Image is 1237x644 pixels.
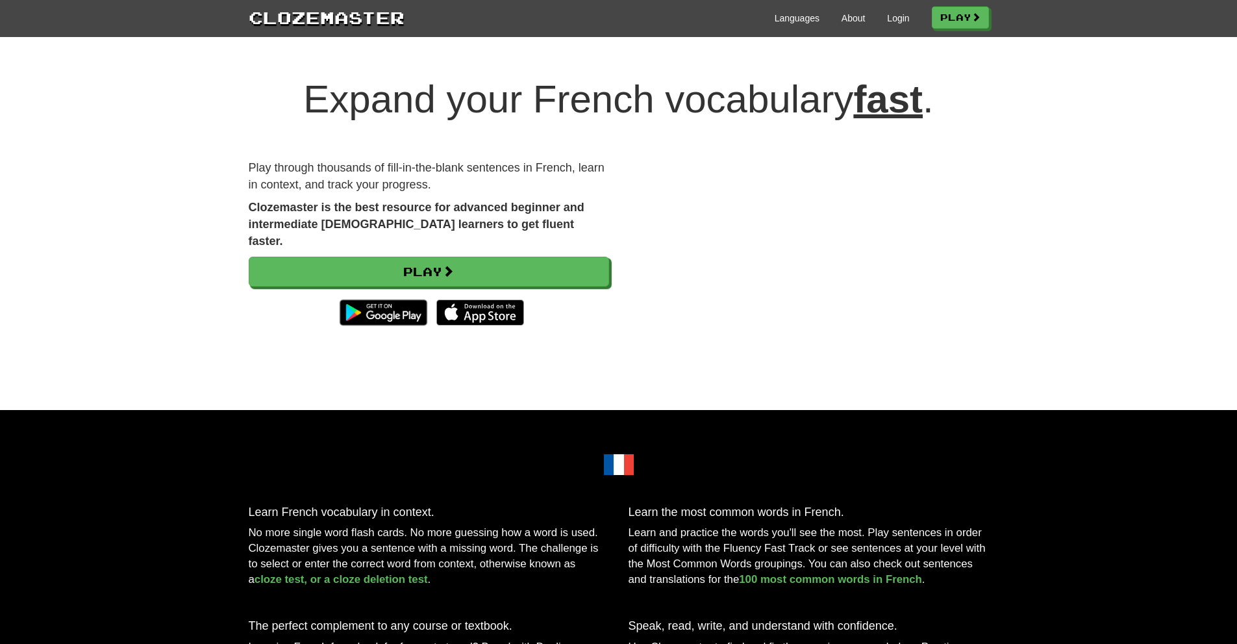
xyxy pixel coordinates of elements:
[436,300,524,326] img: Download_on_the_App_Store_Badge_US-UK_135x40-25178aeef6eb6b83b96f5f2d004eda3bffbb37122de64afbaef7...
[249,78,989,121] h1: Expand your French vocabulary .
[842,12,866,25] a: About
[249,620,609,633] h3: The perfect complement to any course or textbook.
[249,525,609,587] p: No more single word flash cards. No more guessing how a word is used. Clozemaster gives you a sen...
[249,506,609,519] h3: Learn French vocabulary in context.
[629,506,989,519] h3: Learn the most common words in French.
[249,257,609,287] a: Play
[249,5,405,29] a: Clozemaster
[629,525,989,587] p: Learn and practice the words you'll see the most. Play sentences in order of difficulty with the ...
[932,6,989,29] a: Play
[249,201,584,247] strong: Clozemaster is the best resource for advanced beginner and intermediate [DEMOGRAPHIC_DATA] learne...
[249,160,609,193] p: Play through thousands of fill-in-the-blank sentences in French, learn in context, and track your...
[775,12,819,25] a: Languages
[629,620,989,633] h3: Speak, read, write, and understand with confidence.
[887,12,909,25] a: Login
[739,573,922,586] a: 100 most common words in French
[333,293,434,332] img: Get it on Google Play
[853,77,923,121] u: fast
[255,573,428,586] a: cloze test, or a cloze deletion test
